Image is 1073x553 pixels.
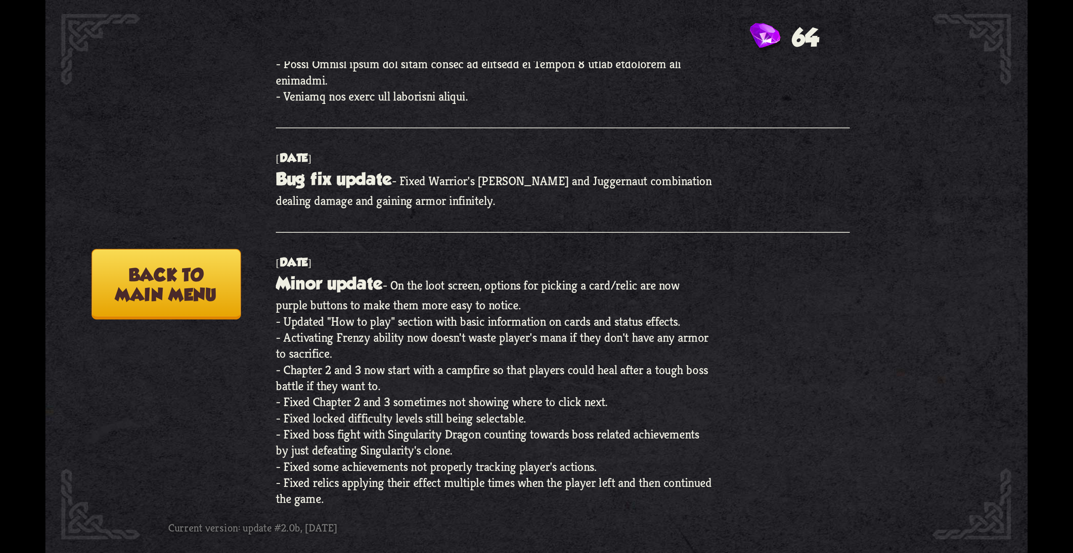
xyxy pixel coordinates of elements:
span: Minor update [276,274,383,293]
p: - Fixed Warrior's [PERSON_NAME] and Juggernaut combination dealing damage and gaining armor infin... [276,165,712,209]
span: Bug fix update [276,169,392,189]
div: [DATE] [276,152,712,165]
button: Back tomain menu [92,249,241,319]
div: Gems [750,23,819,52]
div: [DATE] [276,256,712,270]
img: Gem.png [750,23,781,52]
div: Current version: update #2.0b, [DATE] [168,513,464,542]
p: - On the loot screen, options for picking a card/relic are now purple buttons to make them more e... [276,270,712,507]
